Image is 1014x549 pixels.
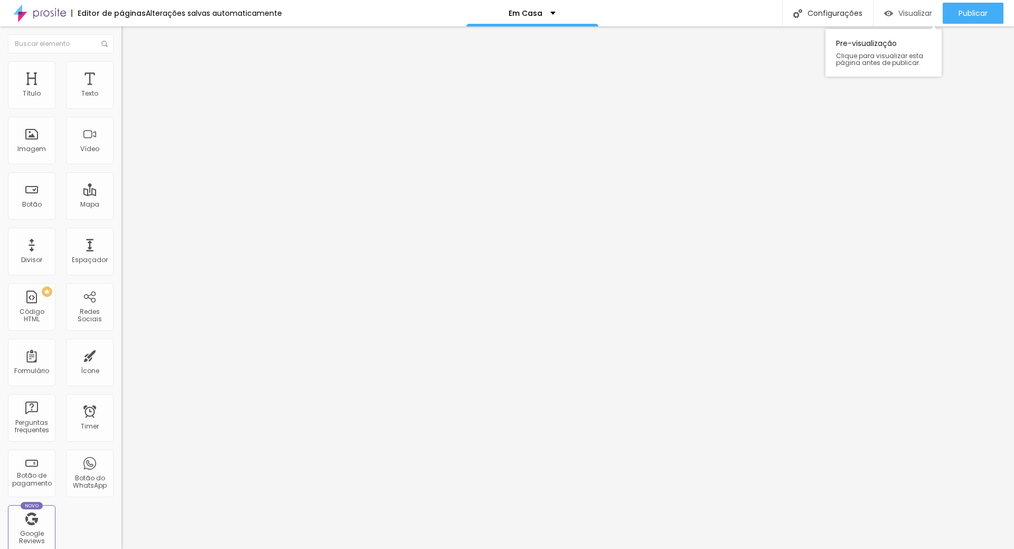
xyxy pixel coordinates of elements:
div: Imagem [17,145,46,153]
button: Publicar [943,3,1003,24]
div: Vídeo [80,145,99,153]
div: Título [23,90,41,97]
div: Novo [21,502,43,509]
div: Mapa [80,201,99,208]
button: Visualizar [874,3,943,24]
img: view-1.svg [884,9,893,18]
div: Formulário [14,367,49,375]
div: Código HTML [11,308,52,323]
div: Ícone [81,367,99,375]
div: Timer [81,423,99,430]
div: Divisor [21,256,42,264]
img: Icone [793,9,802,18]
span: Clique para visualizar esta página antes de publicar. [836,52,931,66]
div: Google Reviews [11,530,52,545]
div: Perguntas frequentes [11,419,52,434]
span: Visualizar [898,9,932,17]
div: Alterações salvas automaticamente [146,10,282,17]
iframe: Editor [121,26,1014,549]
div: Botão [22,201,42,208]
div: Redes Sociais [69,308,110,323]
span: Publicar [959,9,988,17]
div: Espaçador [72,256,108,264]
div: Editor de páginas [71,10,146,17]
div: Botão do WhatsApp [69,474,110,490]
p: Em Casa [509,10,542,17]
div: Botão de pagamento [11,472,52,487]
div: Texto [81,90,98,97]
div: Pre-visualização [825,29,942,77]
img: Icone [101,41,108,47]
input: Buscar elemento [8,34,114,53]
